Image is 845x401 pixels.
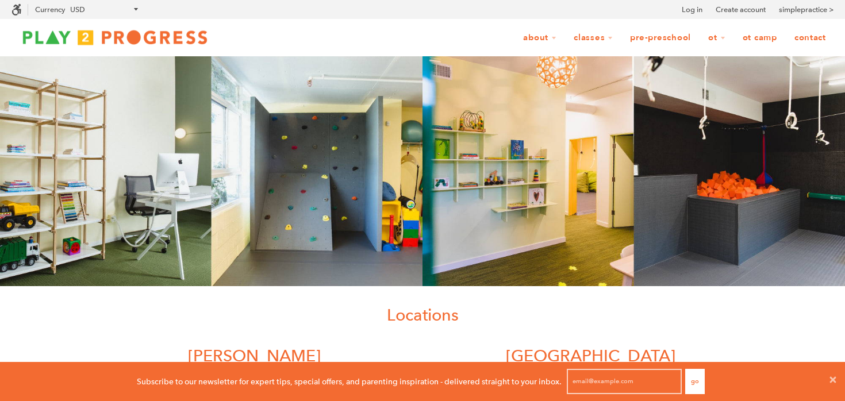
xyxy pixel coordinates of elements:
[95,344,414,367] h1: [PERSON_NAME]
[566,27,620,49] a: Classes
[685,369,705,394] button: Go
[735,27,785,49] a: OT Camp
[716,4,766,16] a: Create account
[623,27,698,49] a: Pre-Preschool
[567,369,682,394] input: email@example.com
[35,5,65,14] label: Currency
[682,4,702,16] a: Log in
[86,303,759,326] h1: Locations
[516,27,564,49] a: About
[779,4,834,16] a: simplepractice >
[11,26,218,49] img: Play2Progress logo
[431,344,750,367] h1: [GEOGRAPHIC_DATA]
[787,27,834,49] a: Contact
[701,27,733,49] a: OT
[137,375,562,388] p: Subscribe to our newsletter for expert tips, special offers, and parenting inspiration - delivere...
